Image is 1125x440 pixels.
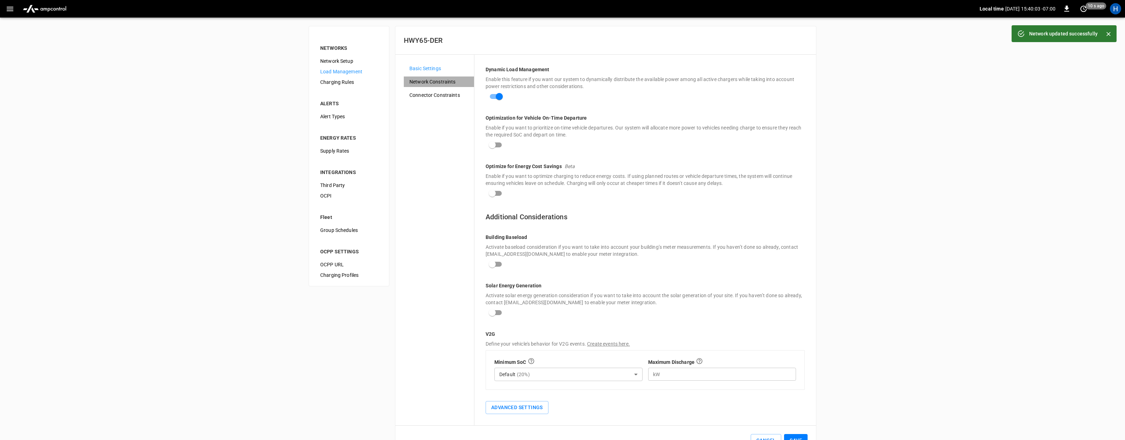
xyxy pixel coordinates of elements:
span: Supply Rates [320,147,378,155]
p: Define your vehicle's behavior for V2G events. [486,340,805,347]
button: Close [1103,29,1114,39]
div: OCPP URL [315,259,383,270]
p: Solar Energy Generation [486,282,805,289]
div: Basic Settings [404,63,474,74]
p: Activate baseload consideration if you want to take into account your building’s meter measuremen... [486,244,805,258]
span: 10 s ago [1086,2,1106,9]
span: Alert Types [320,113,378,120]
p: Local time [980,5,1004,12]
div: Maximum amount of power a vehicle is permitted to discharge during a V2G event. [696,358,703,366]
p: V2G [486,331,805,338]
div: INTEGRATIONS [320,169,378,176]
div: Group Schedules [315,225,383,235]
span: Load Management [320,68,378,75]
p: kW [653,371,660,378]
div: Third Party [315,180,383,191]
div: ENERGY RATES [320,134,378,141]
div: ALERTS [320,100,378,107]
div: NETWORKS [320,45,378,52]
h6: HWY65-DER [404,35,808,46]
div: Network updated successfully [1029,27,1098,40]
div: Alert Types [315,111,383,122]
span: Charging Profiles [320,272,378,279]
div: Charging Rules [315,77,383,87]
span: Charging Rules [320,79,378,86]
p: Dynamic Load Management [486,66,805,73]
button: set refresh interval [1078,3,1089,14]
div: Lowest allowable SoC the vehicle can reach during a V2G event. The default setting prevents full ... [528,358,535,366]
img: ampcontrol.io logo [20,2,69,15]
p: [DATE] 15:40:03 -07:00 [1005,5,1055,12]
p: Optimization for Vehicle On-Time Departure [486,114,805,121]
span: Group Schedules [320,227,378,234]
p: Enable if you want to prioritize on-time vehicle departures. Our system will allocate more power ... [486,124,805,138]
div: Connector Constraints [404,90,474,100]
span: Connector Constraints [409,92,468,99]
p: Enable this feature if you want our system to dynamically distribute the available power among al... [486,76,805,90]
p: Beta [565,163,575,170]
span: Network Setup [320,58,378,65]
div: Charging Profiles [315,270,383,280]
p: ( 20 %) [517,371,530,378]
p: Building Baseload [486,234,805,241]
div: Network Constraints [404,76,474,87]
p: Minimum SoC [494,359,526,366]
span: OCPP URL [320,261,378,268]
span: Third Party [320,182,378,189]
div: Default [494,368,643,381]
p: Activate solar energy generation consideration if you want to take into account the solar generat... [486,292,805,306]
span: Basic Settings [409,65,468,72]
div: profile-icon [1110,3,1121,14]
p: Enable if you want to optimize charging to reduce energy costs. If using planned routes or vehicl... [486,173,805,187]
div: Fleet [320,214,378,221]
button: Advanced Settings [486,401,548,414]
div: OCPI [315,191,383,201]
h6: Additional Considerations [486,211,805,222]
p: Optimize for Energy Cost Savings [486,163,562,170]
div: Network Setup [315,56,383,66]
span: OCPI [320,192,378,200]
div: Supply Rates [315,146,383,156]
span: Network Constraints [409,78,468,86]
span: Create events here. [587,341,630,347]
p: Maximum Discharge [648,359,695,366]
div: Load Management [315,66,383,77]
div: OCPP SETTINGS [320,248,378,255]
